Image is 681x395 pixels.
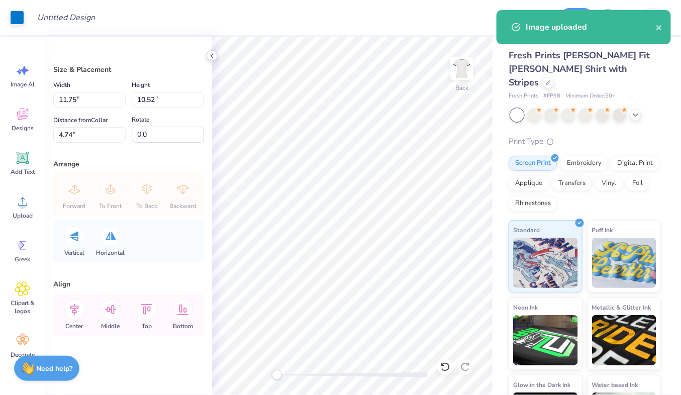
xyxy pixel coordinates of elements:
span: Designs [12,124,34,132]
div: Foil [626,176,650,191]
span: Fresh Prints [PERSON_NAME] Fit [PERSON_NAME] Shirt with Stripes [509,49,650,88]
span: Water based Ink [592,379,638,390]
div: Vinyl [595,176,623,191]
span: Vertical [64,249,84,257]
span: Horizontal [96,249,125,257]
span: Add Text [11,168,35,176]
span: Middle [102,322,120,330]
span: Glow in the Dark Ink [513,379,570,390]
div: Embroidery [560,156,608,171]
span: Fresh Prints [509,92,538,101]
div: Applique [509,176,549,191]
span: Center [66,322,83,330]
span: Clipart & logos [6,299,39,315]
strong: Need help? [37,364,73,373]
div: Screen Print [509,156,557,171]
a: SV [624,8,666,28]
button: close [656,21,663,33]
div: Align [53,279,204,289]
img: Standard [513,238,578,288]
span: Metallic & Glitter Ink [592,302,651,313]
div: Transfers [552,176,592,191]
label: Rotate [132,114,149,126]
div: Digital Print [611,156,660,171]
img: Metallic & Glitter Ink [592,315,657,365]
div: Size & Placement [53,64,204,75]
div: Accessibility label [272,370,282,380]
div: Print Type [509,136,661,147]
img: Santi Villaronga [641,8,661,28]
span: Greek [15,255,31,263]
label: Distance from Collar [53,114,108,126]
label: Width [53,79,70,91]
div: Image uploaded [526,21,656,33]
div: Rhinestones [509,196,557,211]
span: Image AI [11,80,35,88]
span: Puff Ink [592,225,613,235]
label: Height [132,79,150,91]
div: Arrange [53,159,204,169]
span: Decorate [11,351,35,359]
span: Bottom [173,322,193,330]
span: Standard [513,225,540,235]
img: Puff Ink [592,238,657,288]
input: Untitled Design [29,8,103,28]
img: Neon Ink [513,315,578,365]
img: Back [452,58,472,78]
div: Back [455,83,468,92]
span: # FP98 [543,92,560,101]
span: Minimum Order: 50 + [565,92,616,101]
span: Upload [13,212,33,220]
span: Top [142,322,152,330]
span: Neon Ink [513,302,538,313]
